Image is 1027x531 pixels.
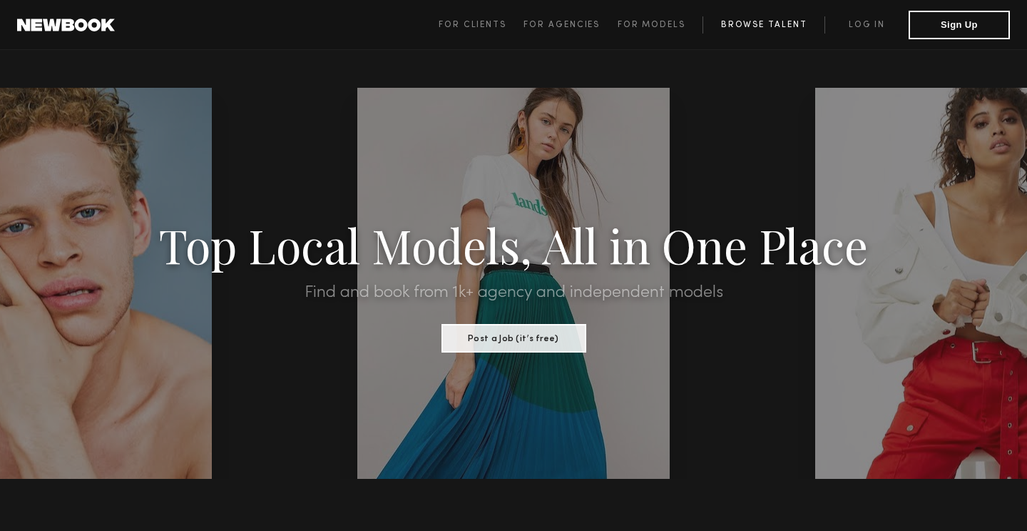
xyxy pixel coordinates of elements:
a: Log in [824,16,909,34]
button: Post a Job (it’s free) [441,324,586,353]
a: Browse Talent [702,16,824,34]
button: Sign Up [909,11,1010,39]
a: For Agencies [523,16,617,34]
span: For Agencies [523,21,600,29]
h2: Find and book from 1k+ agency and independent models [77,284,950,301]
span: For Models [618,21,685,29]
h1: Top Local Models, All in One Place [77,223,950,267]
a: Post a Job (it’s free) [441,329,586,345]
a: For Models [618,16,703,34]
a: For Clients [439,16,523,34]
span: For Clients [439,21,506,29]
